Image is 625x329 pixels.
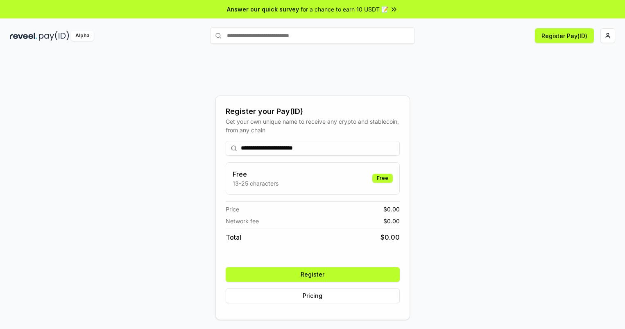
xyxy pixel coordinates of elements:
[39,31,69,41] img: pay_id
[383,205,400,213] span: $ 0.00
[71,31,94,41] div: Alpha
[233,179,279,188] p: 13-25 characters
[226,288,400,303] button: Pricing
[226,205,239,213] span: Price
[226,232,241,242] span: Total
[227,5,299,14] span: Answer our quick survey
[226,106,400,117] div: Register your Pay(ID)
[535,28,594,43] button: Register Pay(ID)
[226,117,400,134] div: Get your own unique name to receive any crypto and stablecoin, from any chain
[226,267,400,282] button: Register
[380,232,400,242] span: $ 0.00
[301,5,388,14] span: for a chance to earn 10 USDT 📝
[10,31,37,41] img: reveel_dark
[372,174,393,183] div: Free
[383,217,400,225] span: $ 0.00
[226,217,259,225] span: Network fee
[233,169,279,179] h3: Free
